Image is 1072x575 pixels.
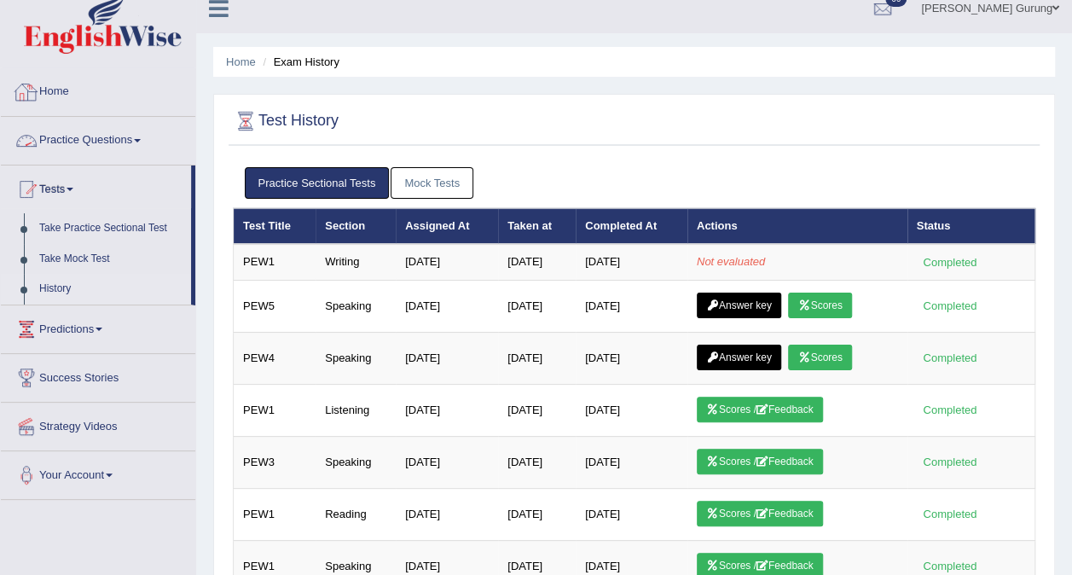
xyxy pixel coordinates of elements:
td: Listening [316,384,396,436]
a: Success Stories [1,354,195,397]
td: PEW5 [234,280,316,332]
div: Completed [917,253,983,271]
a: Your Account [1,451,195,494]
a: History [32,274,191,305]
th: Assigned At [396,208,498,244]
td: PEW1 [234,488,316,540]
a: Answer key [697,293,781,318]
td: [DATE] [498,244,576,280]
a: Scores /Feedback [697,397,823,422]
td: PEW1 [234,244,316,280]
td: [DATE] [498,488,576,540]
a: Practice Questions [1,117,195,160]
th: Actions [687,208,907,244]
td: [DATE] [396,488,498,540]
a: Answer key [697,345,781,370]
em: Not evaluated [697,255,765,268]
td: Speaking [316,436,396,488]
div: Completed [917,349,983,367]
td: [DATE] [396,436,498,488]
td: [DATE] [498,280,576,332]
th: Test Title [234,208,316,244]
th: Completed At [576,208,687,244]
a: Tests [1,166,191,208]
td: [DATE] [576,384,687,436]
a: Predictions [1,305,195,348]
a: Scores /Feedback [697,501,823,526]
th: Taken at [498,208,576,244]
a: Scores [788,293,851,318]
td: [DATE] [498,436,576,488]
th: Status [907,208,1035,244]
td: PEW4 [234,332,316,384]
td: [DATE] [396,384,498,436]
a: Strategy Videos [1,403,195,445]
div: Completed [917,297,983,315]
td: PEW3 [234,436,316,488]
a: Take Practice Sectional Test [32,213,191,244]
div: Completed [917,401,983,419]
td: Speaking [316,332,396,384]
a: Home [1,68,195,111]
li: Exam History [258,54,339,70]
td: [DATE] [498,384,576,436]
th: Section [316,208,396,244]
td: [DATE] [396,244,498,280]
td: [DATE] [498,332,576,384]
a: Practice Sectional Tests [245,167,390,199]
td: Reading [316,488,396,540]
td: Writing [316,244,396,280]
td: [DATE] [576,488,687,540]
td: [DATE] [396,332,498,384]
div: Completed [917,505,983,523]
a: Home [226,55,256,68]
td: [DATE] [576,436,687,488]
td: [DATE] [576,280,687,332]
td: [DATE] [396,280,498,332]
h2: Test History [233,108,339,134]
a: Take Mock Test [32,244,191,275]
a: Scores [788,345,851,370]
a: Scores /Feedback [697,449,823,474]
a: Mock Tests [391,167,473,199]
td: Speaking [316,280,396,332]
td: PEW1 [234,384,316,436]
td: [DATE] [576,244,687,280]
td: [DATE] [576,332,687,384]
div: Completed [917,453,983,471]
div: Completed [917,557,983,575]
